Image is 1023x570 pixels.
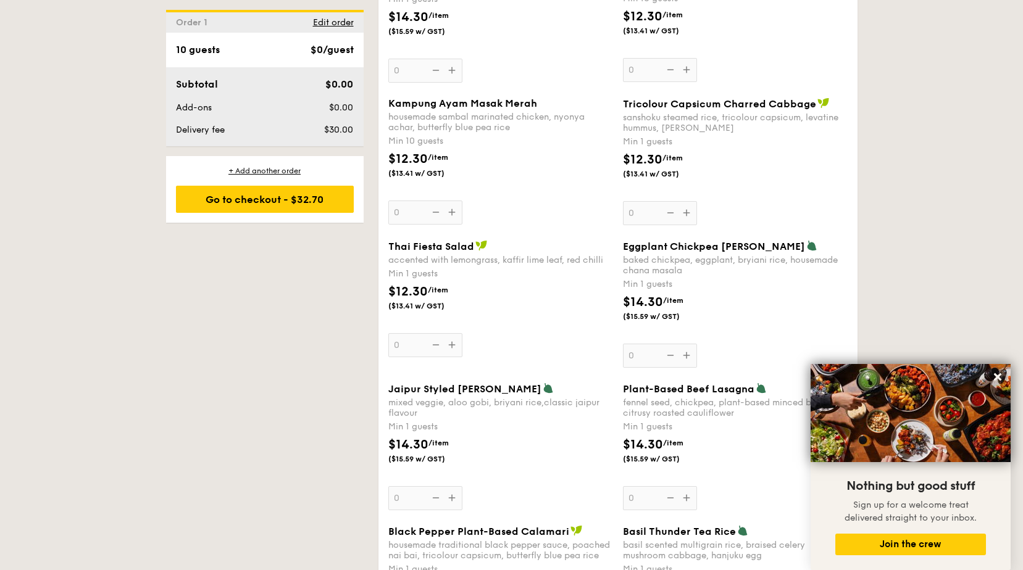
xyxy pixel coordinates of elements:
[623,169,707,179] span: ($13.41 w/ GST)
[388,301,472,311] span: ($13.41 w/ GST)
[176,78,218,90] span: Subtotal
[176,17,212,28] span: Order 1
[623,383,754,395] span: Plant-Based Beef Lasagna
[623,312,707,321] span: ($15.59 w/ GST)
[428,286,448,294] span: /item
[846,479,975,494] span: Nothing but good stuff
[737,525,748,536] img: icon-vegetarian.fe4039eb.svg
[623,9,662,24] span: $12.30
[663,296,683,305] span: /item
[176,186,354,213] div: Go to checkout - $32.70
[428,11,449,20] span: /item
[543,382,554,394] img: icon-vegetarian.fe4039eb.svg
[623,112,848,133] div: sanshoku steamed rice, tricolour capsicum, levatine hummus, [PERSON_NAME]
[623,152,662,167] span: $12.30
[388,152,428,167] span: $12.30
[845,500,977,523] span: Sign up for a welcome treat delivered straight to your inbox.
[388,526,569,537] span: Black Pepper Plant-Based Calamari
[388,168,472,178] span: ($13.41 w/ GST)
[313,17,354,28] span: Edit order
[623,397,848,418] div: fennel seed, chickpea, plant-based minced beef, citrusy roasted cauliflower
[388,437,428,452] span: $14.30
[623,255,848,276] div: baked chickpea, eggplant, bryiani rice, housemade chana masala
[988,367,1008,387] button: Close
[388,10,428,25] span: $14.30
[623,136,848,148] div: Min 1 guests
[428,153,448,162] span: /item
[325,78,353,90] span: $0.00
[817,97,830,109] img: icon-vegan.f8ff3823.svg
[623,26,707,36] span: ($13.41 w/ GST)
[623,241,805,252] span: Eggplant Chickpea [PERSON_NAME]
[428,439,449,447] span: /item
[388,255,613,265] div: accented with lemongrass, kaffir lime leaf, red chilli
[623,540,848,561] div: basil scented multigrain rice, braised celery mushroom cabbage, hanjuku egg
[388,268,613,280] div: Min 1 guests
[623,421,848,433] div: Min 1 guests
[388,383,541,395] span: Jaipur Styled [PERSON_NAME]
[811,364,1011,462] img: DSC07876-Edit02-Large.jpeg
[623,295,663,310] span: $14.30
[311,43,354,57] div: $0/guest
[388,284,428,299] span: $12.30
[475,240,488,251] img: icon-vegan.f8ff3823.svg
[570,525,583,536] img: icon-vegan.f8ff3823.svg
[623,278,848,291] div: Min 1 guests
[756,382,767,394] img: icon-vegetarian.fe4039eb.svg
[623,98,816,110] span: Tricolour Capsicum Charred Cabbage
[388,241,474,252] span: Thai Fiesta Salad
[806,240,817,251] img: icon-vegetarian.fe4039eb.svg
[663,439,683,447] span: /item
[388,540,613,561] div: housemade traditional black pepper sauce, poached nai bai, tricolour capsicum, butterfly blue pea...
[623,454,707,464] span: ($15.59 w/ GST)
[176,43,220,57] div: 10 guests
[388,135,613,147] div: Min 10 guests
[329,102,353,113] span: $0.00
[835,534,986,555] button: Join the crew
[662,154,683,162] span: /item
[324,125,353,135] span: $30.00
[388,112,613,133] div: housemade sambal marinated chicken, nyonya achar, butterfly blue pea rice
[388,97,537,109] span: Kampung Ayam Masak Merah
[388,397,613,418] div: mixed veggie, aloo gobi, briyani rice,classic jaipur flavour
[662,10,683,19] span: /item
[388,421,613,433] div: Min 1 guests
[623,437,663,452] span: $14.30
[176,166,354,176] div: + Add another order
[176,125,225,135] span: Delivery fee
[623,526,736,537] span: Basil Thunder Tea Rice
[388,27,472,36] span: ($15.59 w/ GST)
[176,102,212,113] span: Add-ons
[388,454,472,464] span: ($15.59 w/ GST)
